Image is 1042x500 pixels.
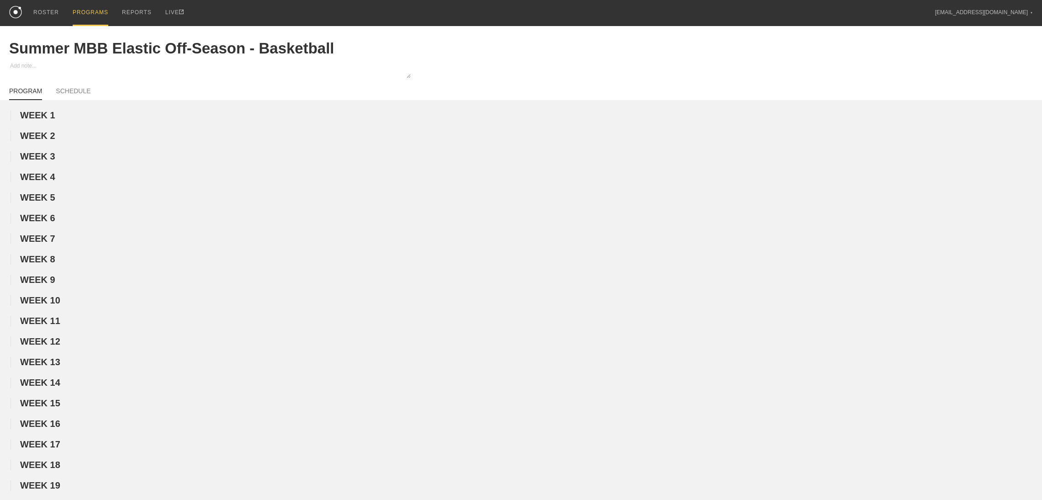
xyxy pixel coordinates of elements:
[20,275,55,285] span: WEEK 9
[20,316,60,326] span: WEEK 11
[20,234,55,244] span: WEEK 7
[56,87,90,99] a: SCHEDULE
[20,213,55,223] span: WEEK 6
[9,6,22,18] img: logo
[20,172,55,182] span: WEEK 4
[20,295,60,305] span: WEEK 10
[1030,10,1033,16] div: ▼
[20,110,55,120] span: WEEK 1
[20,439,60,449] span: WEEK 17
[20,419,60,429] span: WEEK 16
[20,254,55,264] span: WEEK 8
[20,192,55,202] span: WEEK 5
[20,336,60,346] span: WEEK 12
[20,480,60,490] span: WEEK 19
[996,456,1042,500] iframe: Chat Widget
[20,131,55,141] span: WEEK 2
[20,151,55,161] span: WEEK 3
[9,87,42,100] a: PROGRAM
[20,398,60,408] span: WEEK 15
[20,357,60,367] span: WEEK 13
[20,378,60,388] span: WEEK 14
[20,460,60,470] span: WEEK 18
